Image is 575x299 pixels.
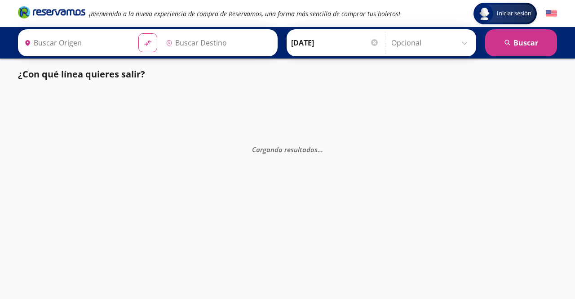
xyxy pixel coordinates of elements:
[391,32,472,54] input: Opcional
[18,5,85,22] a: Brand Logo
[546,8,557,19] button: English
[493,9,535,18] span: Iniciar sesión
[162,32,273,54] input: Buscar Destino
[485,29,557,56] button: Buscar
[21,32,131,54] input: Buscar Origen
[319,145,321,154] span: .
[321,145,323,154] span: .
[89,9,400,18] em: ¡Bienvenido a la nueva experiencia de compra de Reservamos, una forma más sencilla de comprar tus...
[291,32,379,54] input: Elegir Fecha
[252,145,323,154] em: Cargando resultados
[18,5,85,19] i: Brand Logo
[318,145,319,154] span: .
[18,68,145,81] p: ¿Con qué línea quieres salir?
